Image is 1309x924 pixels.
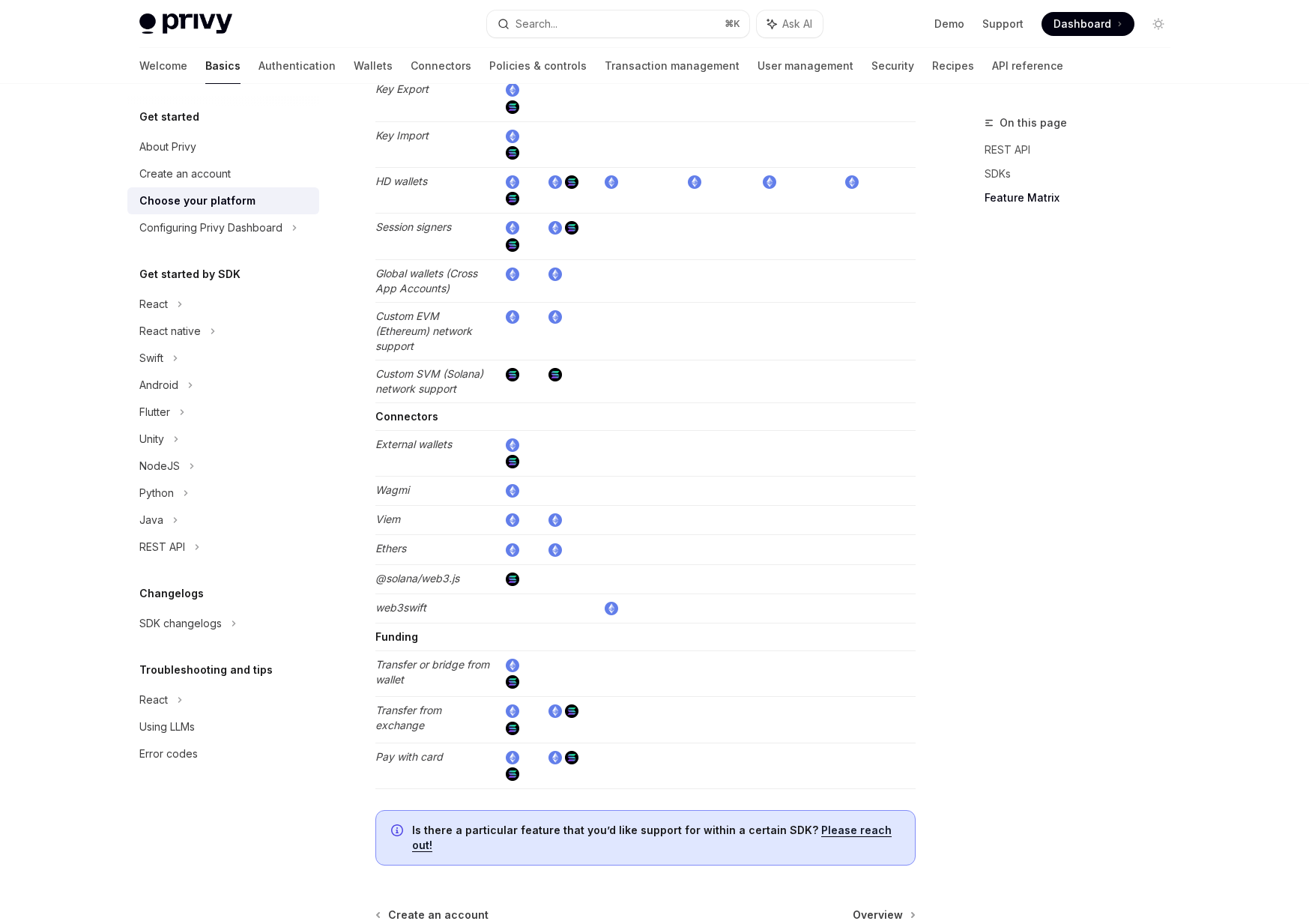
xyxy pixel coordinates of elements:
em: External wallets [375,438,452,450]
img: ethereum.png [605,602,618,615]
div: Android [139,376,178,394]
a: Feature Matrix [985,186,1182,210]
img: ethereum.png [548,221,562,235]
img: ethereum.png [506,704,519,718]
div: React [139,691,168,709]
button: Search...⌘K [487,10,749,37]
img: ethereum.png [548,310,562,324]
img: ethereum.png [506,175,519,189]
a: Basics [205,48,241,84]
img: ethereum.png [763,175,776,189]
img: ethereum.png [548,543,562,557]
a: Recipes [932,48,974,84]
div: Swift [139,349,163,367]
img: solana.png [506,368,519,381]
button: Ask AI [757,10,823,37]
a: REST API [985,138,1182,162]
a: Error codes [127,740,319,767]
img: solana.png [565,221,578,235]
a: Security [871,48,914,84]
a: Demo [934,16,964,31]
img: ethereum.png [506,513,519,527]
img: ethereum.png [548,704,562,718]
em: Ethers [375,542,406,555]
img: solana.png [506,455,519,468]
a: Policies & controls [489,48,587,84]
em: Pay with card [375,750,443,763]
div: SDK changelogs [139,615,222,632]
img: ethereum.png [548,268,562,281]
img: ethereum.png [845,175,859,189]
img: ethereum.png [548,175,562,189]
img: ethereum.png [506,484,519,498]
a: Choose your platform [127,187,319,214]
div: Java [139,511,163,529]
img: solana.png [548,368,562,381]
img: ethereum.png [688,175,701,189]
img: solana.png [506,573,519,586]
img: solana.png [506,192,519,205]
div: About Privy [139,138,196,156]
div: Configuring Privy Dashboard [139,219,282,237]
img: ethereum.png [506,543,519,557]
div: React native [139,322,201,340]
a: Transaction management [605,48,740,84]
a: Authentication [259,48,336,84]
img: light logo [139,13,232,34]
h5: Troubleshooting and tips [139,661,273,679]
a: Create an account [377,908,489,923]
div: Using LLMs [139,718,195,736]
a: Wallets [354,48,393,84]
div: REST API [139,538,185,556]
a: About Privy [127,133,319,160]
a: Overview [853,908,914,923]
div: Flutter [139,403,170,421]
em: Custom EVM (Ethereum) network support [375,309,472,352]
strong: Connectors [375,410,438,423]
div: React [139,295,168,313]
em: Custom SVM (Solana) network support [375,367,483,395]
em: Transfer from exchange [375,704,441,731]
a: Dashboard [1042,12,1134,36]
span: Overview [853,908,903,923]
button: Toggle dark mode [1146,12,1170,36]
a: Using LLMs [127,713,319,740]
span: Dashboard [1053,16,1111,31]
span: ⌘ K [725,18,740,30]
img: solana.png [506,238,519,252]
a: Create an account [127,160,319,187]
svg: Info [391,824,406,839]
img: ethereum.png [506,221,519,235]
a: API reference [992,48,1063,84]
img: solana.png [506,100,519,114]
img: solana.png [565,751,578,764]
div: Python [139,484,174,502]
img: ethereum.png [548,513,562,527]
em: web3swift [375,601,426,614]
em: Key Import [375,129,429,142]
div: Search... [516,15,557,33]
img: solana.png [506,722,519,735]
div: Unity [139,430,164,448]
div: Choose your platform [139,192,256,210]
a: SDKs [985,162,1182,186]
em: Wagmi [375,483,409,496]
em: Transfer or bridge from wallet [375,658,489,686]
div: Create an account [139,165,231,183]
img: ethereum.png [548,751,562,764]
a: User management [758,48,853,84]
em: Session signers [375,220,451,233]
img: ethereum.png [506,83,519,97]
img: ethereum.png [506,268,519,281]
img: ethereum.png [506,751,519,764]
div: NodeJS [139,457,180,475]
h5: Get started [139,108,199,126]
img: ethereum.png [506,130,519,143]
img: solana.png [506,146,519,160]
span: Create an account [388,908,489,923]
em: Viem [375,513,400,525]
a: Please reach out! [412,824,892,852]
em: Global wallets (Cross App Accounts) [375,267,477,295]
img: ethereum.png [506,310,519,324]
span: Ask AI [782,16,812,31]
